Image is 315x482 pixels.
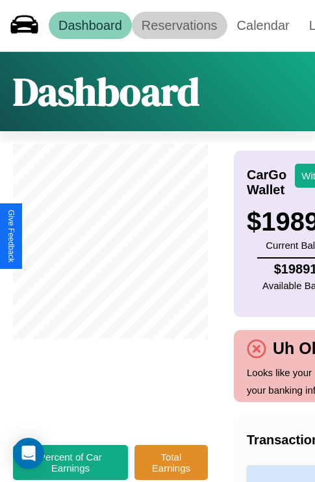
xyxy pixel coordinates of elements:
a: Reservations [132,12,227,39]
h1: Dashboard [13,65,199,118]
a: Calendar [227,12,299,39]
button: Total Earnings [134,445,208,480]
div: Open Intercom Messenger [13,438,44,469]
h4: CarGo Wallet [247,168,295,197]
div: Give Feedback [6,210,16,262]
button: Percent of Car Earnings [13,445,128,480]
a: Dashboard [49,12,132,39]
